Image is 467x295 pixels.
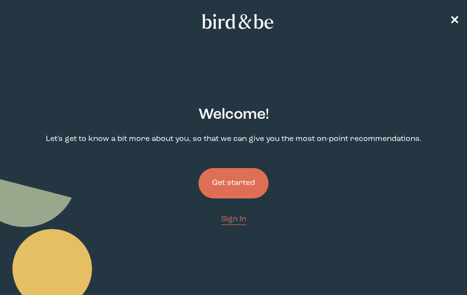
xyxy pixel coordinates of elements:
[221,214,246,225] a: Sign In
[46,134,422,145] p: Let's get to know a bit more about you, so that we can give you the most on-point recommendations.
[198,153,269,214] a: Get started
[450,15,459,27] span: ✕
[450,13,459,30] a: ✕
[221,215,246,223] span: Sign In
[198,104,269,126] h2: Welcome !
[198,168,269,198] button: Get started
